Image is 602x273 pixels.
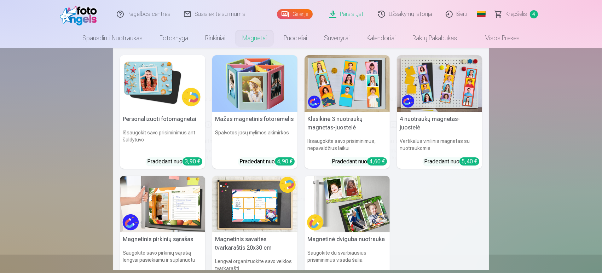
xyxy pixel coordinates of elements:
[397,112,482,135] h5: 4 nuotraukų magnetas-juostelė
[459,157,479,165] div: 5,40 €
[305,232,390,246] h5: Magnetinė dviguba nuotrauka
[183,157,202,165] div: 3,90 €
[332,157,387,166] div: Pradedant nuo
[212,176,297,233] img: Magnetinis savaitės tvarkaraštis 20x30 cm
[275,28,316,48] a: Puodeliai
[305,176,390,233] img: Magnetinė dviguba nuotrauka
[151,28,197,48] a: Fotoknyga
[120,126,205,155] h6: Išsaugokit savo prisiminimus ant šaldytuvo
[60,3,100,25] img: /fa2
[530,10,538,18] span: 4
[212,55,297,112] img: Mažas magnetinis fotorėmelis
[147,157,202,166] div: Pradedant nuo
[404,28,465,48] a: Raktų pakabukas
[212,55,297,169] a: Mažas magnetinis fotorėmelisMažas magnetinis fotorėmelisSpalvotos jūsų mylimos akimirkosPradedant...
[239,157,295,166] div: Pradedant nuo
[212,126,297,155] h6: Spalvotos jūsų mylimos akimirkos
[367,157,387,165] div: 4,60 €
[277,9,313,19] a: Galerija
[74,28,151,48] a: Spausdinti nuotraukas
[397,55,482,169] a: 4 nuotraukų magnetas-juostelė4 nuotraukų magnetas-juostelėVertikalus vinilinis magnetas su nuotra...
[275,157,295,165] div: 4,90 €
[424,157,479,166] div: Pradedant nuo
[305,135,390,155] h6: Išsaugokite savo prisiminimus, nepavaldžius laikui
[212,232,297,255] h5: Magnetinis savaitės tvarkaraštis 20x30 cm
[234,28,275,48] a: Magnetai
[316,28,358,48] a: Suvenyrai
[397,135,482,155] h6: Vertikalus vinilinis magnetas su nuotraukomis
[505,10,527,18] span: Krepšelis
[120,55,205,169] a: Personalizuoti fotomagnetaiPersonalizuoti fotomagnetaiIšsaugokit savo prisiminimus ant šaldytuvoP...
[197,28,234,48] a: Rinkiniai
[120,176,205,233] img: Magnetinis pirkinių sąrašas
[358,28,404,48] a: Kalendoriai
[212,112,297,126] h5: Mažas magnetinis fotorėmelis
[305,55,390,112] img: Klasikinė 3 nuotraukų magnetas-juostelė
[120,232,205,246] h5: Magnetinis pirkinių sąrašas
[305,112,390,135] h5: Klasikinė 3 nuotraukų magnetas-juostelė
[397,55,482,112] img: 4 nuotraukų magnetas-juostelė
[305,55,390,169] a: Klasikinė 3 nuotraukų magnetas-juostelėKlasikinė 3 nuotraukų magnetas-juostelėIšsaugokite savo pr...
[465,28,528,48] a: Visos prekės
[120,55,205,112] img: Personalizuoti fotomagnetai
[120,112,205,126] h5: Personalizuoti fotomagnetai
